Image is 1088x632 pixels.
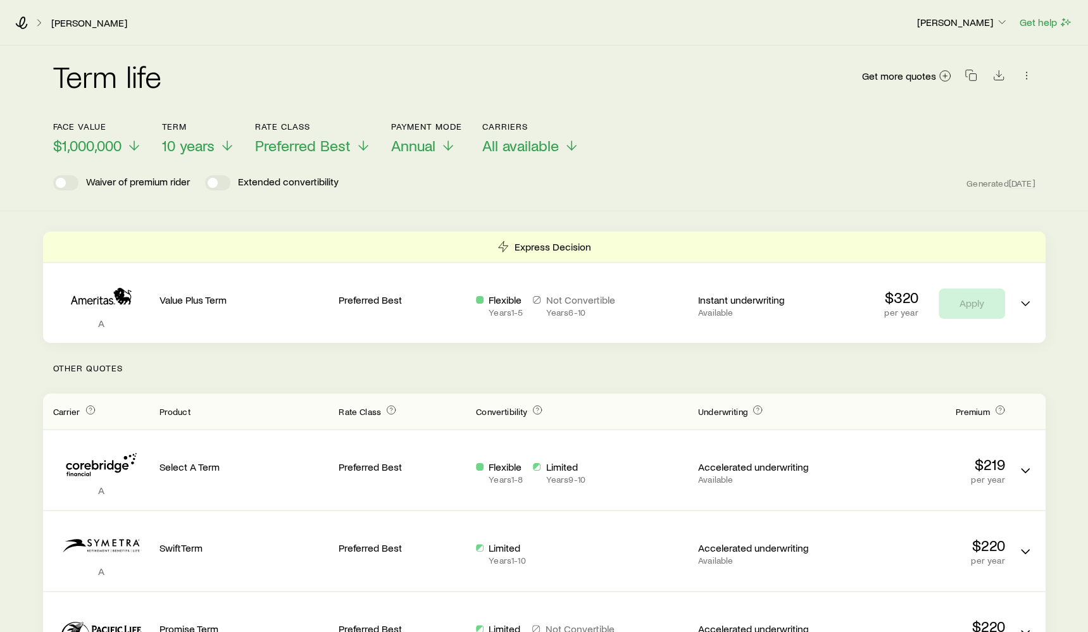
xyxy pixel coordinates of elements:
p: per year [835,474,1005,485]
a: Get more quotes [861,69,952,84]
a: Download CSV [990,71,1008,84]
h2: Term life [53,61,162,91]
span: $1,000,000 [53,137,122,154]
p: Payment Mode [391,121,463,132]
p: Years 1 - 5 [489,307,523,318]
span: [DATE] [1009,178,1035,189]
button: Payment ModeAnnual [391,121,463,155]
p: Extended convertibility [238,175,339,190]
p: $220 [835,536,1005,554]
div: Term quotes [43,232,1046,343]
p: Other Quotes [43,343,1046,393]
p: A [53,565,149,578]
button: Face value$1,000,000 [53,121,142,155]
button: Term10 years [162,121,235,155]
p: Not Convertible [546,294,615,306]
span: Premium [955,406,989,417]
a: [PERSON_NAME] [51,17,128,29]
p: Available [698,555,825,566]
span: Annual [391,137,435,154]
p: Available [698,307,825,318]
p: per year [835,555,1005,566]
p: Carriers [482,121,579,132]
p: Waiver of premium rider [86,175,190,190]
button: CarriersAll available [482,121,579,155]
span: Rate Class [339,406,381,417]
p: Term [162,121,235,132]
p: Preferred Best [339,461,466,473]
p: Face value [53,121,142,132]
p: Available [698,474,825,485]
p: Select A Term [159,461,329,473]
p: A [53,317,149,330]
p: Years 9 - 10 [546,474,585,485]
span: Carrier [53,406,80,417]
span: Underwriting [698,406,747,417]
p: Value Plus Term [159,294,329,306]
span: Convertibility [476,406,527,417]
span: Preferred Best [255,137,351,154]
p: Express Decision [515,240,591,253]
button: [PERSON_NAME] [916,15,1009,30]
span: Get more quotes [862,71,936,81]
p: Flexible [489,294,523,306]
span: Product [159,406,191,417]
button: Rate ClassPreferred Best [255,121,371,155]
span: Generated [966,178,1035,189]
p: $320 [884,288,918,306]
p: SwiftTerm [159,542,329,554]
span: All available [482,137,559,154]
p: [PERSON_NAME] [917,16,1008,28]
p: Limited [489,542,525,554]
p: Preferred Best [339,542,466,554]
p: Preferred Best [339,294,466,306]
span: 10 years [162,137,215,154]
p: Limited [546,461,585,473]
p: Years 6 - 10 [546,307,615,318]
p: Accelerated underwriting [698,461,825,473]
p: Years 1 - 8 [489,474,523,485]
p: A [53,484,149,497]
p: Rate Class [255,121,371,132]
p: Accelerated underwriting [698,542,825,554]
p: Instant underwriting [698,294,825,306]
button: Get help [1019,15,1073,30]
p: Flexible [489,461,523,473]
button: Apply [939,288,1005,319]
p: per year [884,307,918,318]
p: $219 [835,455,1005,473]
p: Years 1 - 10 [489,555,525,566]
